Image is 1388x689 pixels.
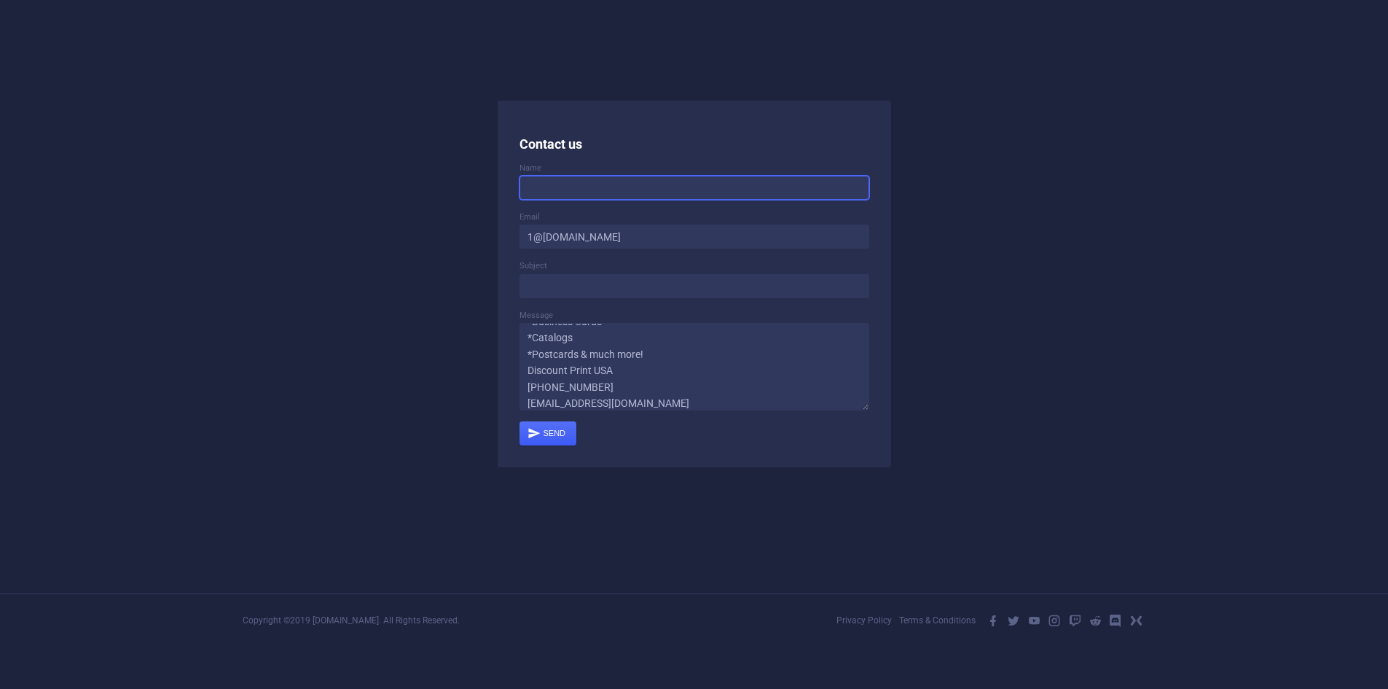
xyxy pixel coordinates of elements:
[519,163,541,173] span: Name
[1048,614,1061,627] i: 
[1068,614,1081,627] i: 
[243,616,460,625] div: Copyright © 2019 [DOMAIN_NAME] . All Rights Reserved.
[519,136,869,152] h5: Contact us
[1109,614,1122,627] i: 
[1089,614,1102,627] i: 
[1129,614,1142,627] i: 
[519,311,553,320] span: Message
[519,323,869,410] textarea: Las Vegas Discount Printing *Banners *Brochures *Business Cards *Catalogs *Postcards & much more!...
[519,261,547,270] span: Subject
[987,614,1000,627] i: 
[519,421,577,445] button: Send
[1007,614,1020,627] i: 
[899,615,976,626] a: Terms & Conditions
[1027,614,1040,627] i: 
[836,615,892,626] a: Privacy Policy
[519,212,540,222] span: Email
